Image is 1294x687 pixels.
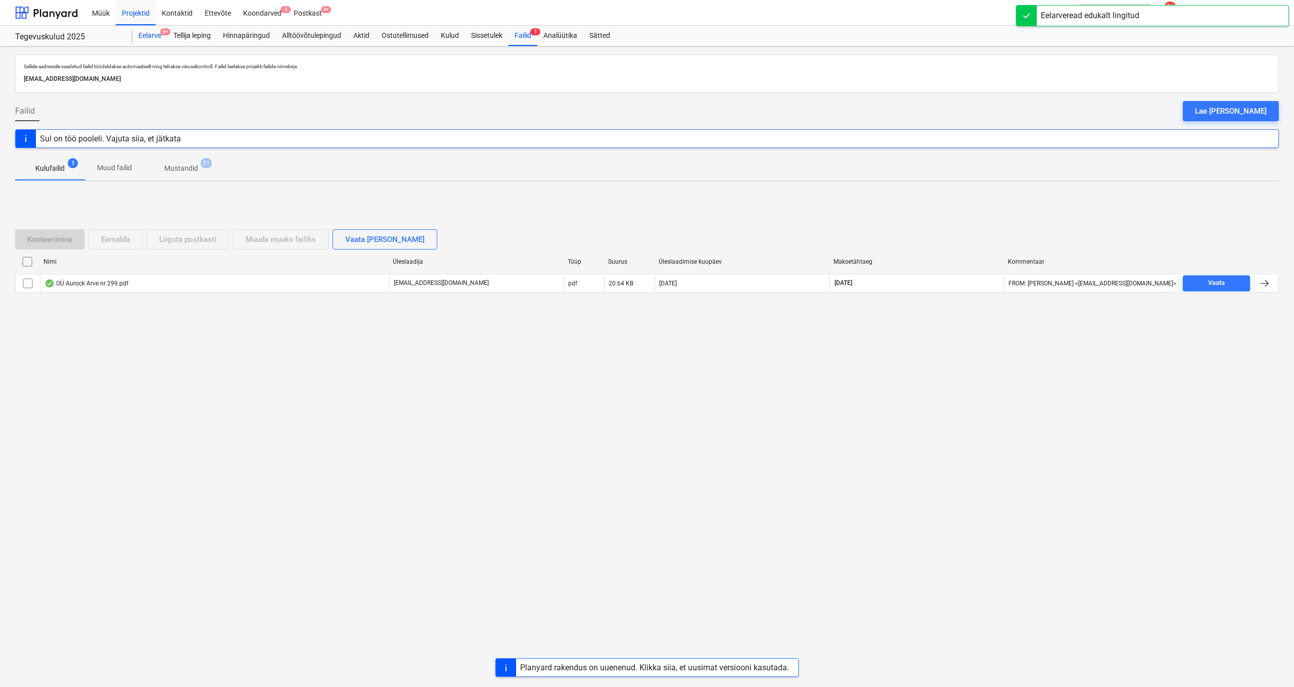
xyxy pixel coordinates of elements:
div: Tegevuskulud 2025 [15,32,120,42]
span: 1 [68,158,78,168]
div: Maksetähtaeg [834,258,1000,265]
div: 20.64 KB [609,280,633,287]
a: Analüütika [537,26,583,46]
button: Vaata [1183,275,1250,291]
iframe: Chat Widget [1243,639,1294,687]
div: Kommentaar [1008,258,1175,265]
p: Kulufailid [35,163,65,174]
div: [DATE] [659,280,677,287]
span: Failid [15,105,35,117]
a: Alltöövõtulepingud [276,26,347,46]
span: 5 [281,6,291,13]
div: Lae [PERSON_NAME] [1195,105,1267,118]
p: Muud failid [97,163,132,173]
div: Andmed failist loetud [44,279,55,287]
div: Vaata [1208,277,1225,289]
a: Aktid [347,26,376,46]
a: Failid1 [509,26,537,46]
div: Failid [509,26,537,46]
p: [EMAIL_ADDRESS][DOMAIN_NAME] [24,74,1270,84]
p: [EMAIL_ADDRESS][DOMAIN_NAME] [394,279,489,287]
button: Lae [PERSON_NAME] [1183,101,1279,121]
div: Tüüp [568,258,600,265]
p: Sellele aadressile saadetud failid töödeldakse automaatselt ning tehakse viirusekontroll. Failid ... [24,63,1270,70]
div: Eelarveread edukalt lingitud [1041,10,1139,22]
button: Vaata [PERSON_NAME] [333,229,437,250]
a: Kulud [435,26,465,46]
span: 9+ [321,6,331,13]
div: Vaata [PERSON_NAME] [345,233,425,246]
a: Hinnapäringud [217,26,276,46]
div: Üleslaadimise kuupäev [659,258,825,265]
span: 21 [201,158,212,168]
a: Tellija leping [167,26,217,46]
div: Planyard rakendus on uuenenud. Klikka siia, et uusimat versiooni kasutada. [520,663,789,672]
a: Ostutellimused [376,26,435,46]
a: Sätted [583,26,616,46]
div: Sul on töö pooleli. Vajuta siia, et jätkata [40,134,181,143]
span: 1 [530,28,540,35]
a: Sissetulek [465,26,509,46]
a: Eelarve9+ [132,26,167,46]
span: [DATE] [834,279,853,287]
div: pdf [568,280,577,287]
div: Nimi [43,258,385,265]
div: Üleslaadija [393,258,560,265]
div: OÜ Aurock Arve nr 299.pdf [44,279,128,287]
div: Suurus [608,258,651,265]
div: Eelarve [132,26,167,46]
p: Mustandid [164,163,198,174]
span: 9+ [160,28,170,35]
